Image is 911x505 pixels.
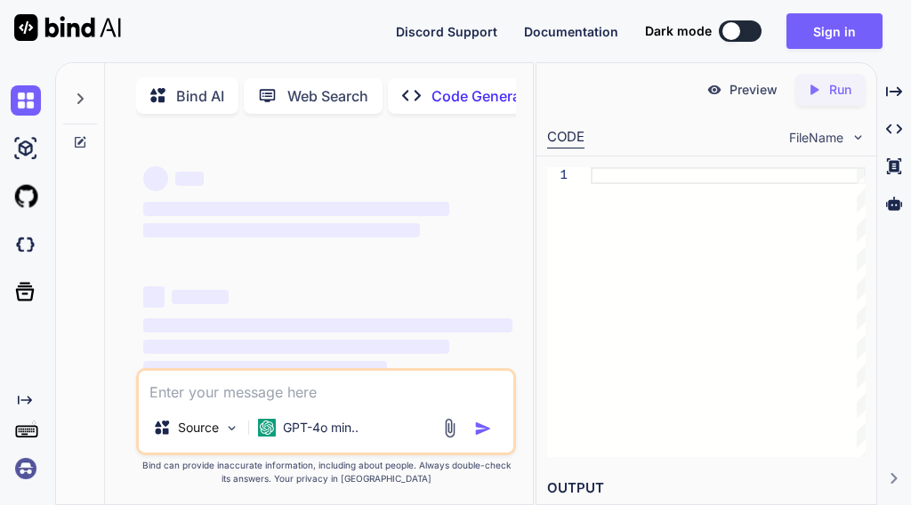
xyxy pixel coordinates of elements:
[706,82,722,98] img: preview
[851,130,866,145] img: chevron down
[11,229,41,260] img: darkCloudIdeIcon
[14,14,121,41] img: Bind AI
[645,22,712,40] span: Dark mode
[143,166,168,191] span: ‌
[786,13,883,49] button: Sign in
[143,223,420,237] span: ‌
[143,202,449,216] span: ‌
[172,290,229,304] span: ‌
[396,24,497,39] span: Discord Support
[283,419,359,437] p: GPT-4o min..
[547,127,584,148] div: CODE
[258,419,276,437] img: GPT-4o mini
[396,22,497,41] button: Discord Support
[136,459,515,485] p: Bind can provide inaccurate information, including about people. Always double-check its answers....
[143,286,165,308] span: ‌
[176,85,224,107] p: Bind AI
[11,181,41,212] img: githubLight
[431,85,539,107] p: Code Generator
[829,81,851,99] p: Run
[524,24,618,39] span: Documentation
[789,129,843,147] span: FileName
[524,22,618,41] button: Documentation
[11,453,41,484] img: signin
[178,419,219,437] p: Source
[224,421,239,436] img: Pick Models
[143,340,449,354] span: ‌
[143,361,387,375] span: ‌
[547,167,568,184] div: 1
[11,133,41,164] img: ai-studio
[439,418,460,438] img: attachment
[143,318,512,333] span: ‌
[730,81,778,99] p: Preview
[11,85,41,116] img: chat
[474,420,492,437] img: icon
[287,85,368,107] p: Web Search
[175,172,204,186] span: ‌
